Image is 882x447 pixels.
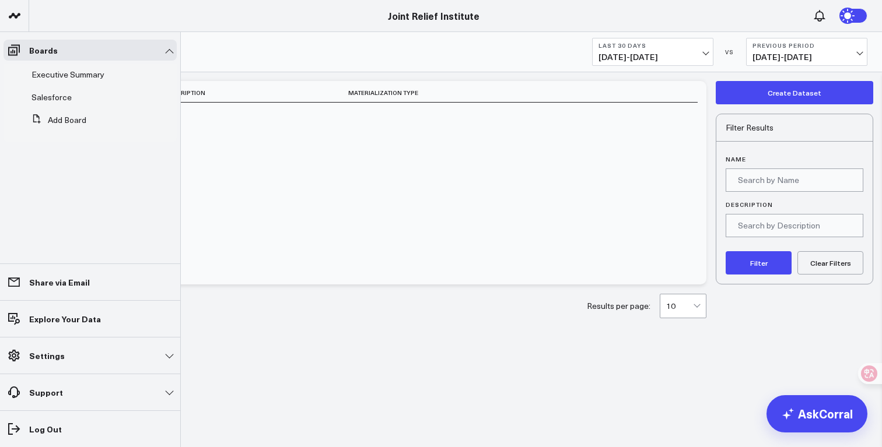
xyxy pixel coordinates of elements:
p: Settings [29,351,65,360]
button: Previous Period[DATE]-[DATE] [746,38,867,66]
th: Materialization Type [348,83,660,103]
p: Share via Email [29,277,90,287]
button: Filter [726,251,792,274]
p: Explore Your Data [29,314,101,323]
a: AskCorral [766,395,867,432]
span: Salesforce [32,91,72,103]
span: [DATE] - [DATE] [598,52,707,62]
div: 10 [666,301,693,311]
span: Executive Summary [32,69,104,80]
th: Description [164,83,349,103]
button: Last 30 Days[DATE]-[DATE] [592,38,713,66]
button: Add Board [27,110,86,131]
a: Executive Summary [32,70,104,79]
p: Boards [29,45,58,55]
button: Create Dataset [716,81,873,104]
a: Salesforce [32,93,72,102]
button: Clear Filters [797,251,863,274]
label: Name [726,156,863,163]
div: VS [719,48,740,55]
a: Log Out [3,418,177,439]
p: Log Out [29,424,62,434]
input: Search by Name [726,168,863,192]
span: [DATE] - [DATE] [752,52,861,62]
div: Filter Results [716,114,873,142]
label: Description [726,201,863,208]
b: Last 30 Days [598,42,707,49]
a: Joint Relief Institute [388,9,480,22]
b: Previous Period [752,42,861,49]
input: Search by Description [726,214,863,237]
div: Results per page: [587,302,650,310]
p: Support [29,388,63,397]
